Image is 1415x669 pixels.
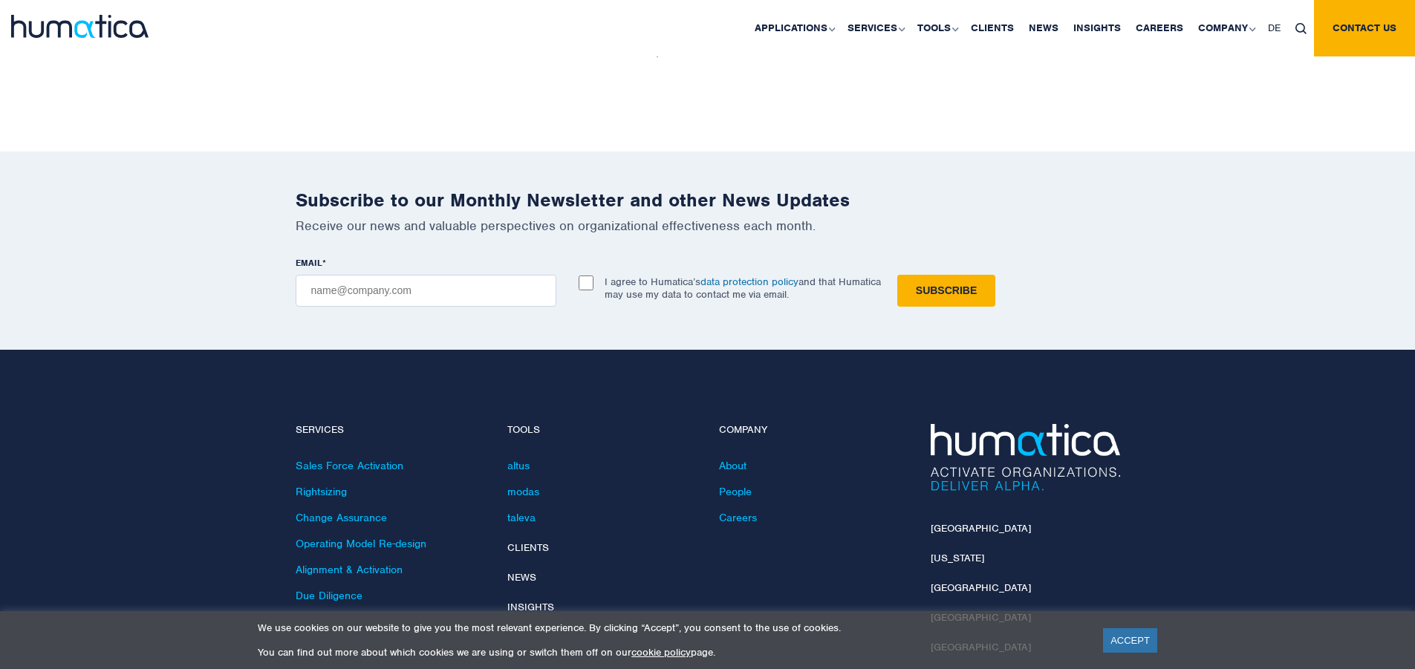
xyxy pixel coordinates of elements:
a: Insights [507,601,554,613]
span: DE [1268,22,1281,34]
input: name@company.com [296,275,556,307]
a: Alignment & Activation [296,563,403,576]
a: About [719,459,746,472]
img: Humatica [931,424,1120,491]
a: Change Assurance [296,511,387,524]
a: taleva [507,511,536,524]
img: logo [11,15,149,38]
p: Receive our news and valuable perspectives on organizational effectiveness each month. [296,218,1120,234]
a: Rightsizing [296,485,347,498]
a: [GEOGRAPHIC_DATA] [931,581,1031,594]
a: modas [507,485,539,498]
h4: Company [719,424,908,437]
a: Operating Model Re-design [296,537,426,550]
a: cookie policy [631,646,691,659]
a: [GEOGRAPHIC_DATA] [931,522,1031,535]
p: I agree to Humatica’s and that Humatica may use my data to contact me via email. [605,275,881,301]
a: Sales Force Activation [296,459,403,472]
input: Subscribe [897,275,995,307]
span: EMAIL [296,257,322,269]
input: I agree to Humatica’sdata protection policyand that Humatica may use my data to contact me via em... [579,275,593,290]
a: data protection policy [700,275,798,288]
a: News [507,571,536,584]
h4: Services [296,424,485,437]
a: ACCEPT [1103,628,1157,653]
a: Careers [719,511,757,524]
a: Clients [507,541,549,554]
h2: Subscribe to our Monthly Newsletter and other News Updates [296,189,1120,212]
img: search_icon [1295,23,1307,34]
p: We use cookies on our website to give you the most relevant experience. By clicking “Accept”, you... [258,621,1084,634]
a: People [719,485,752,498]
a: [US_STATE] [931,552,984,564]
h4: Tools [507,424,697,437]
p: You can find out more about which cookies we are using or switch them off on our page. [258,646,1084,659]
a: Due Diligence [296,589,362,602]
a: altus [507,459,530,472]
